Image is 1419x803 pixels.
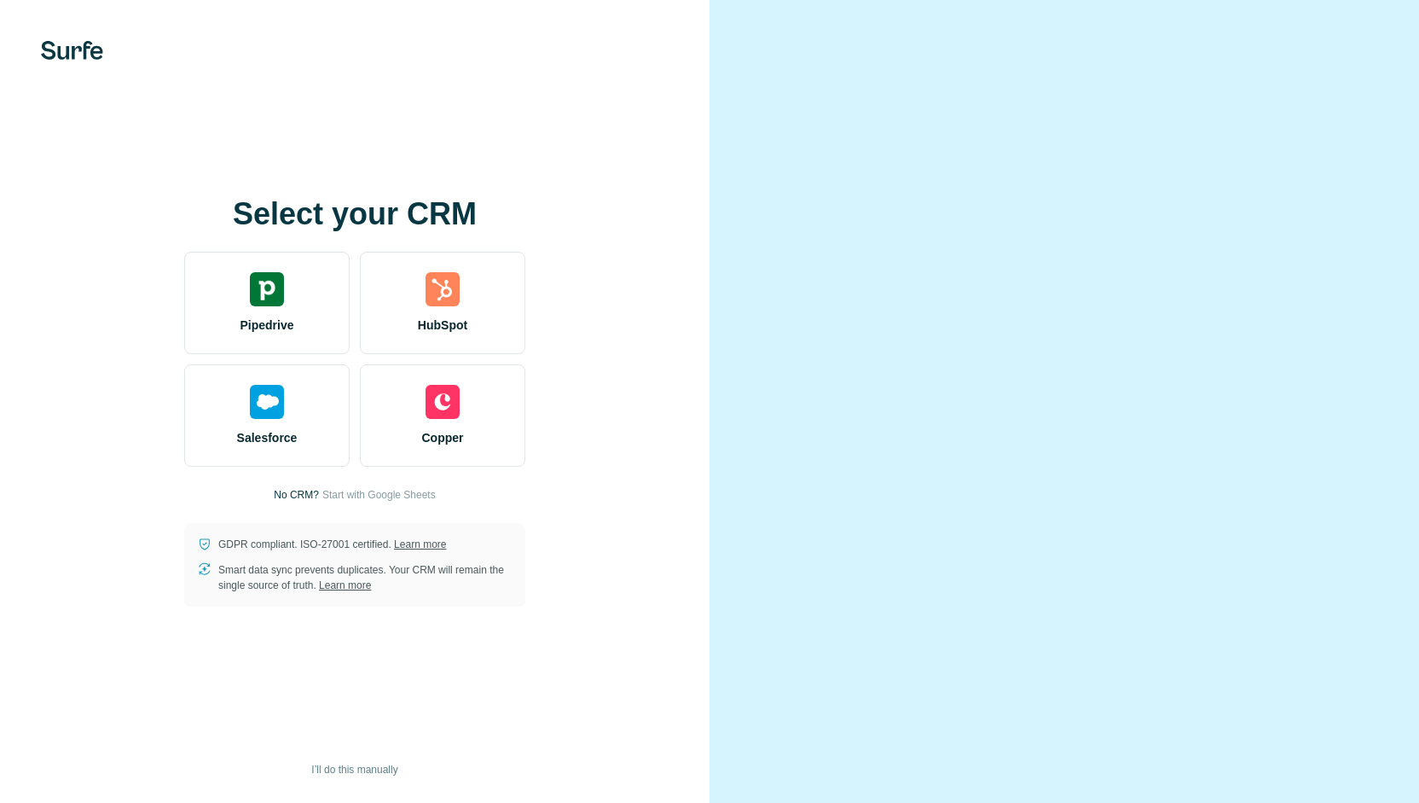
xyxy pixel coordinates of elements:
[41,41,103,60] img: Surfe's logo
[311,762,397,777] span: I’ll do this manually
[184,197,525,231] h1: Select your CRM
[250,272,284,306] img: pipedrive's logo
[426,272,460,306] img: hubspot's logo
[322,487,436,503] button: Start with Google Sheets
[422,429,464,446] span: Copper
[218,537,446,552] p: GDPR compliant. ISO-27001 certified.
[394,538,446,550] a: Learn more
[299,757,409,783] button: I’ll do this manually
[426,385,460,419] img: copper's logo
[418,317,467,334] span: HubSpot
[274,487,319,503] p: No CRM?
[237,429,298,446] span: Salesforce
[250,385,284,419] img: salesforce's logo
[218,562,512,593] p: Smart data sync prevents duplicates. Your CRM will remain the single source of truth.
[319,579,371,591] a: Learn more
[240,317,293,334] span: Pipedrive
